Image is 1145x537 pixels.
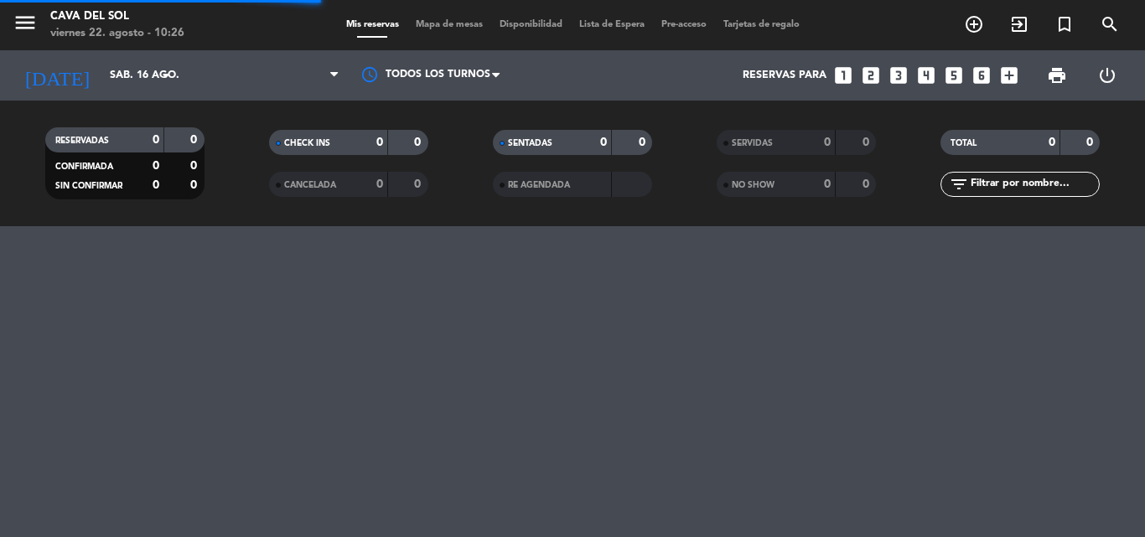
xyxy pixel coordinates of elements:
[55,163,113,171] span: CONFIRMADA
[1047,65,1067,85] span: print
[414,178,424,190] strong: 0
[732,181,775,189] span: NO SHOW
[824,137,831,148] strong: 0
[156,65,176,85] i: arrow_drop_down
[715,20,808,29] span: Tarjetas de regalo
[153,160,159,172] strong: 0
[969,175,1099,194] input: Filtrar por nombre...
[971,65,992,86] i: looks_6
[153,134,159,146] strong: 0
[284,139,330,147] span: CHECK INS
[190,160,200,172] strong: 0
[1097,65,1117,85] i: power_settings_new
[407,20,491,29] span: Mapa de mesas
[998,65,1020,86] i: add_box
[55,137,109,145] span: RESERVADAS
[13,57,101,94] i: [DATE]
[13,10,38,35] i: menu
[571,20,653,29] span: Lista de Espera
[600,137,607,148] strong: 0
[1100,14,1120,34] i: search
[888,65,909,86] i: looks_3
[863,178,873,190] strong: 0
[508,181,570,189] span: RE AGENDADA
[915,65,937,86] i: looks_4
[414,137,424,148] strong: 0
[732,139,773,147] span: SERVIDAS
[1082,50,1132,101] div: LOG OUT
[824,178,831,190] strong: 0
[491,20,571,29] span: Disponibilidad
[949,174,969,194] i: filter_list
[55,182,122,190] span: SIN CONFIRMAR
[639,137,649,148] strong: 0
[50,8,184,25] div: Cava del Sol
[1054,14,1075,34] i: turned_in_not
[951,139,977,147] span: TOTAL
[153,179,159,191] strong: 0
[50,25,184,42] div: viernes 22. agosto - 10:26
[1009,14,1029,34] i: exit_to_app
[863,137,873,148] strong: 0
[943,65,965,86] i: looks_5
[508,139,552,147] span: SENTADAS
[743,70,826,81] span: Reservas para
[1086,137,1096,148] strong: 0
[832,65,854,86] i: looks_one
[338,20,407,29] span: Mis reservas
[860,65,882,86] i: looks_two
[284,181,336,189] span: CANCELADA
[653,20,715,29] span: Pre-acceso
[190,179,200,191] strong: 0
[376,178,383,190] strong: 0
[1049,137,1055,148] strong: 0
[13,10,38,41] button: menu
[190,134,200,146] strong: 0
[964,14,984,34] i: add_circle_outline
[376,137,383,148] strong: 0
